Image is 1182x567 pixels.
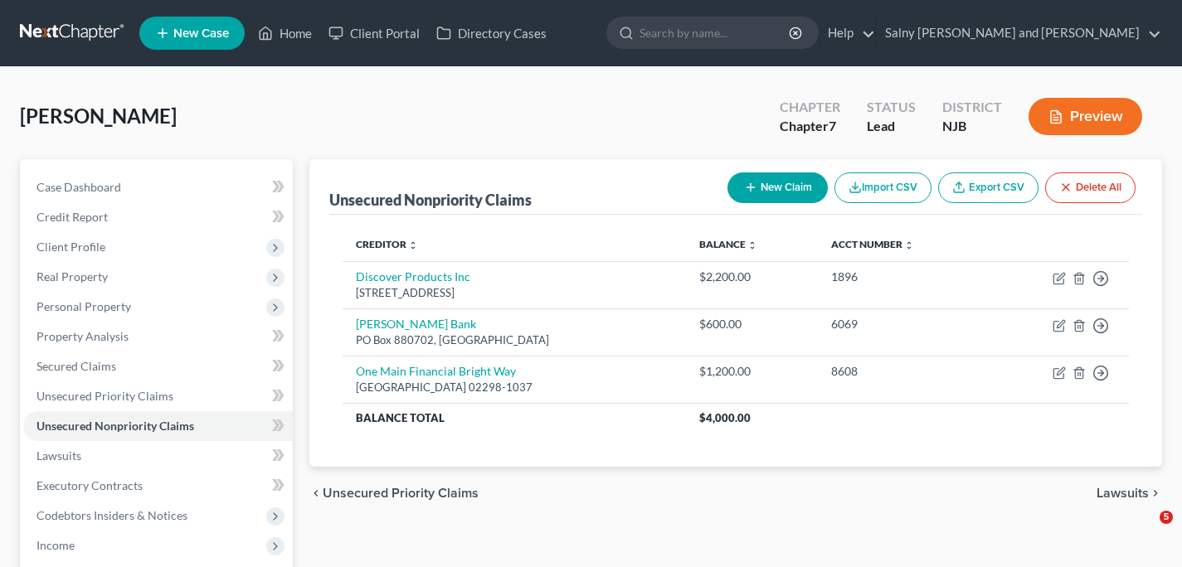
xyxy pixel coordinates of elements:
[699,363,805,380] div: $1,200.00
[23,471,293,501] a: Executory Contracts
[329,190,532,210] div: Unsecured Nonpriority Claims
[36,478,143,492] span: Executory Contracts
[1149,487,1162,500] i: chevron_right
[699,238,757,250] a: Balance unfold_more
[408,240,418,250] i: unfold_more
[36,269,108,283] span: Real Property
[1097,487,1149,500] span: Lawsuits
[877,18,1161,48] a: Salny [PERSON_NAME] and [PERSON_NAME]
[699,316,805,332] div: $600.00
[356,332,673,348] div: PO Box 880702, [GEOGRAPHIC_DATA]
[20,104,177,128] span: [PERSON_NAME]
[250,18,320,48] a: Home
[36,299,131,313] span: Personal Property
[36,240,105,254] span: Client Profile
[36,389,173,403] span: Unsecured Priority Claims
[942,117,1002,136] div: NJB
[323,487,479,500] span: Unsecured Priority Claims
[23,411,293,441] a: Unsecured Nonpriority Claims
[727,172,828,203] button: New Claim
[1029,98,1142,135] button: Preview
[23,322,293,351] a: Property Analysis
[1160,511,1173,524] span: 5
[309,487,323,500] i: chevron_left
[36,359,116,373] span: Secured Claims
[309,487,479,500] button: chevron_left Unsecured Priority Claims
[23,441,293,471] a: Lawsuits
[867,98,916,117] div: Status
[831,238,914,250] a: Acct Number unfold_more
[356,364,516,378] a: One Main Financial Bright Way
[23,381,293,411] a: Unsecured Priority Claims
[173,27,229,40] span: New Case
[820,18,875,48] a: Help
[343,403,686,433] th: Balance Total
[904,240,914,250] i: unfold_more
[356,380,673,395] div: [GEOGRAPHIC_DATA] 02298-1037
[780,117,840,136] div: Chapter
[1097,487,1162,500] button: Lawsuits chevron_right
[23,351,293,381] a: Secured Claims
[36,180,121,194] span: Case Dashboard
[699,411,751,424] span: $4,000.00
[867,117,916,136] div: Lead
[356,285,673,301] div: [STREET_ADDRESS]
[36,508,187,522] span: Codebtors Insiders & Notices
[36,538,75,552] span: Income
[356,238,418,250] a: Creditor unfold_more
[699,269,805,285] div: $2,200.00
[356,317,476,331] a: [PERSON_NAME] Bank
[320,18,428,48] a: Client Portal
[831,316,975,332] div: 6069
[942,98,1002,117] div: District
[1045,172,1136,203] button: Delete All
[747,240,757,250] i: unfold_more
[356,269,470,283] a: Discover Products Inc
[36,329,129,343] span: Property Analysis
[831,363,975,380] div: 8608
[829,118,836,133] span: 7
[428,18,555,48] a: Directory Cases
[640,17,791,48] input: Search by name...
[36,210,108,224] span: Credit Report
[36,448,81,463] span: Lawsuits
[1126,511,1165,550] iframe: Intercom live chat
[938,172,1039,203] a: Export CSV
[831,269,975,285] div: 1896
[36,419,194,433] span: Unsecured Nonpriority Claims
[780,98,840,117] div: Chapter
[834,172,931,203] button: Import CSV
[23,202,293,232] a: Credit Report
[23,172,293,202] a: Case Dashboard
